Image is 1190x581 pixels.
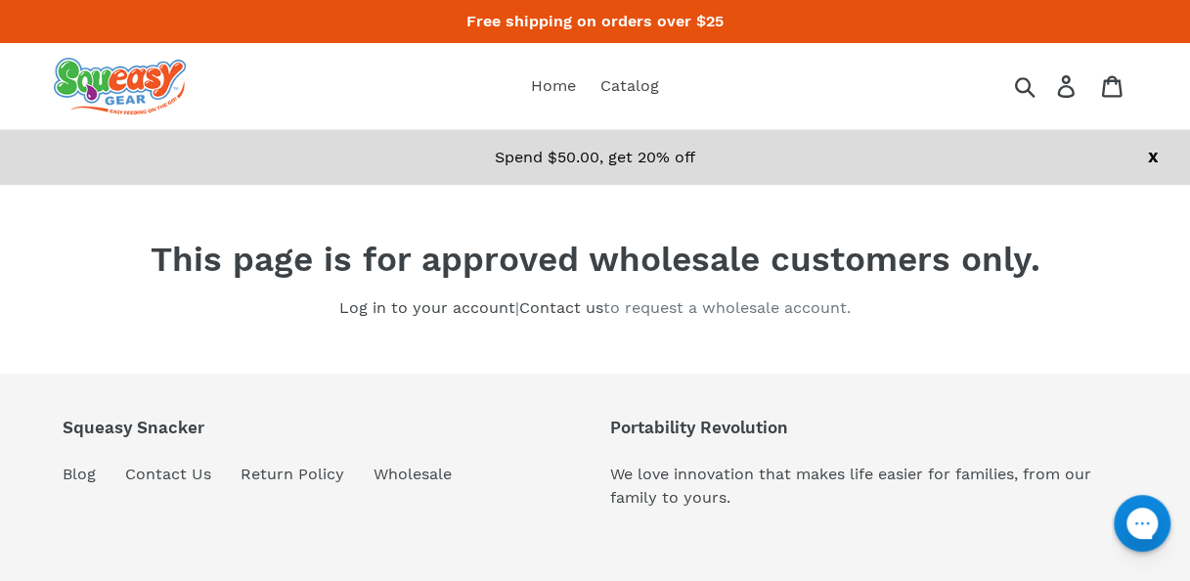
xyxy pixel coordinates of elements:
[521,71,586,101] a: Home
[63,418,452,437] p: Squeasy Snacker
[610,418,1128,437] p: Portability Revolution
[374,465,452,483] a: Wholesale
[591,71,669,101] a: Catalog
[519,298,603,317] a: Contact us
[610,463,1128,510] p: We love innovation that makes life easier for families, from our family to yours.
[1148,148,1159,166] a: X
[531,76,576,96] span: Home
[125,465,211,483] a: Contact Us
[63,465,96,483] a: Blog
[54,58,186,114] img: squeasy gear snacker portable food pouch
[600,76,659,96] span: Catalog
[241,465,344,483] a: Return Policy
[339,298,515,317] a: Log in to your account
